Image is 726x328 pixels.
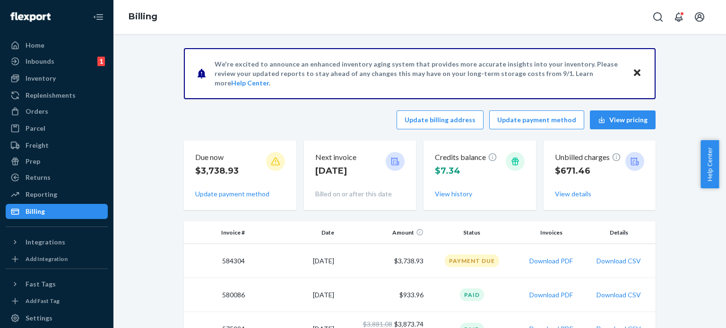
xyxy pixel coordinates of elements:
th: Status [427,221,517,244]
p: Next invoice [315,152,356,163]
button: Open Search Box [648,8,667,26]
img: Flexport logo [10,12,51,22]
p: Due now [195,152,239,163]
span: $3,881.08 [363,320,392,328]
a: Add Integration [6,253,108,265]
div: 1 [97,57,105,66]
a: Prep [6,154,108,169]
th: Date [249,221,338,244]
a: Replenishments [6,88,108,103]
a: Inventory [6,71,108,86]
p: $3,738.93 [195,165,239,177]
a: Settings [6,311,108,326]
button: Download CSV [596,256,641,266]
a: Home [6,38,108,53]
button: Download CSV [596,290,641,300]
span: $7.34 [435,166,460,176]
a: Orders [6,104,108,119]
td: [DATE] [249,278,338,312]
button: Update payment method [489,110,584,129]
iframe: Opens a widget where you can chat to one of our agents [666,300,717,323]
div: Parcel [26,124,45,133]
button: Help Center [700,140,719,188]
td: $933.96 [338,278,427,312]
th: Amount [338,221,427,244]
p: We're excited to announce an enhanced inventory aging system that provides more accurate insights... [215,59,623,88]
div: Orders [26,107,48,116]
a: Billing [129,11,157,22]
a: Add Fast Tag [6,295,108,307]
div: Paid [460,288,484,301]
th: Details [586,221,656,244]
td: [DATE] [249,244,338,278]
button: Close [631,67,643,80]
button: Open notifications [669,8,688,26]
a: Billing [6,204,108,219]
button: Download PDF [529,290,573,300]
a: Parcel [6,121,108,136]
td: 584304 [184,244,249,278]
button: Open account menu [690,8,709,26]
p: $671.46 [555,165,621,177]
p: Billed on or after this date [315,189,405,199]
p: Credits balance [435,152,497,163]
div: Add Fast Tag [26,297,60,305]
button: View history [435,189,472,199]
button: Integrations [6,235,108,250]
td: $3,738.93 [338,244,427,278]
td: 580086 [184,278,249,312]
div: Add Integration [26,255,68,263]
th: Invoice # [184,221,249,244]
a: Returns [6,170,108,185]
a: Help Center [231,79,269,87]
div: Payment Due [445,254,499,267]
div: Billing [26,207,45,216]
div: Fast Tags [26,279,56,289]
div: Prep [26,157,40,166]
button: Close Navigation [89,8,108,26]
a: Reporting [6,187,108,202]
button: Update payment method [195,189,269,199]
div: Integrations [26,237,65,247]
a: Freight [6,138,108,153]
div: Settings [26,313,52,323]
button: View pricing [590,110,656,129]
div: Home [26,41,44,50]
div: Freight [26,141,49,150]
a: Inbounds1 [6,54,108,69]
p: [DATE] [315,165,356,177]
ol: breadcrumbs [121,3,165,31]
th: Invoices [517,221,586,244]
button: Download PDF [529,256,573,266]
button: View details [555,189,591,199]
button: Fast Tags [6,277,108,292]
div: Inbounds [26,57,54,66]
div: Reporting [26,190,57,199]
div: Inventory [26,74,56,83]
button: Update billing address [397,110,484,129]
div: Replenishments [26,91,76,100]
p: Unbilled charges [555,152,621,163]
div: Returns [26,173,51,182]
